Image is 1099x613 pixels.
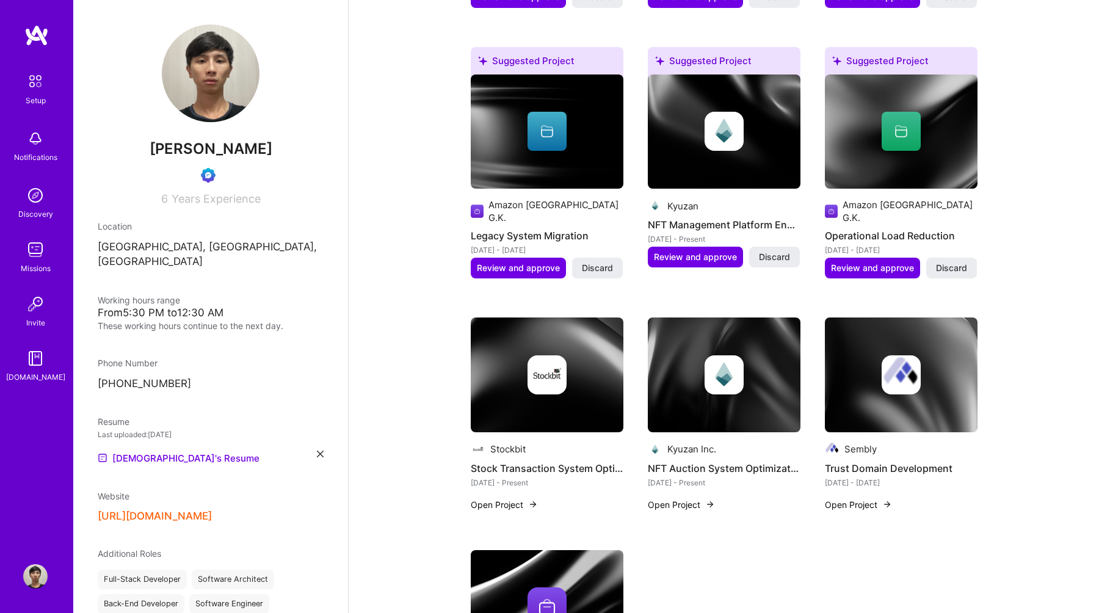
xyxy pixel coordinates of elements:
div: [DATE] - [DATE] [825,244,977,256]
div: Missions [21,262,51,275]
h4: Trust Domain Development [825,460,977,476]
a: [DEMOGRAPHIC_DATA]'s Resume [98,451,259,465]
div: [DATE] - Present [648,233,800,245]
button: Review and approve [648,247,743,267]
span: Review and approve [654,251,737,263]
button: [URL][DOMAIN_NAME] [98,510,212,523]
span: Working hours range [98,295,180,305]
img: cover [825,317,977,432]
span: Discard [582,262,613,274]
i: icon SuggestedTeams [655,56,664,65]
span: Review and approve [831,262,914,274]
i: icon SuggestedTeams [832,56,841,65]
img: Company logo [471,442,485,457]
span: Review and approve [477,262,560,274]
img: Company logo [705,355,744,394]
img: arrow-right [705,499,715,509]
div: [DATE] - [DATE] [471,244,623,256]
img: setup [23,68,48,94]
img: guide book [23,346,48,371]
img: bell [23,126,48,151]
button: Discard [572,258,623,278]
p: [GEOGRAPHIC_DATA], [GEOGRAPHIC_DATA], [GEOGRAPHIC_DATA] [98,240,324,269]
div: [DATE] - Present [471,476,623,489]
span: Resume [98,416,129,427]
img: Evaluation Call Booked [201,168,216,183]
div: Sembly [844,443,877,455]
div: Suggested Project [471,47,623,79]
h4: NFT Auction System Optimization [648,460,800,476]
img: Company logo [825,204,838,219]
button: Open Project [648,498,715,511]
div: Notifications [14,151,57,164]
div: Last uploaded: [DATE] [98,428,324,441]
div: Suggested Project [825,47,977,79]
img: cover [471,74,623,189]
img: Resume [98,453,107,463]
div: These working hours continue to the next day. [98,319,324,332]
span: Discard [936,262,967,274]
img: cover [471,317,623,432]
div: Stockbit [490,443,526,455]
div: [DOMAIN_NAME] [6,371,65,383]
button: Open Project [825,498,892,511]
img: Company logo [528,355,567,394]
div: From 5:30 PM to 12:30 AM [98,306,324,319]
img: logo [24,24,49,46]
span: Website [98,491,129,501]
div: Kyuzan Inc. [667,443,716,455]
div: Amazon [GEOGRAPHIC_DATA] G.K. [843,198,977,224]
img: User Avatar [162,24,259,122]
h4: Legacy System Migration [471,228,623,244]
h4: Operational Load Reduction [825,228,977,244]
img: cover [648,317,800,432]
button: Open Project [471,498,538,511]
p: [PHONE_NUMBER] [98,377,324,391]
div: [DATE] - Present [648,476,800,489]
img: arrow-right [882,499,892,509]
span: Discard [759,251,790,263]
div: Suggested Project [648,47,800,79]
div: Amazon [GEOGRAPHIC_DATA] G.K. [488,198,623,224]
img: Company logo [705,112,744,151]
img: Company logo [648,442,662,457]
img: arrow-right [528,499,538,509]
img: Company logo [882,355,921,394]
div: Kyuzan [667,200,698,212]
img: Company logo [825,442,840,457]
a: User Avatar [20,564,51,589]
div: Setup [26,94,46,107]
h4: NFT Management Platform Enhancement [648,217,800,233]
img: cover [648,74,800,189]
img: cover [825,74,977,189]
button: Review and approve [825,258,920,278]
div: [DATE] - [DATE] [825,476,977,489]
div: Invite [26,316,45,329]
h4: Stock Transaction System Optimization [471,460,623,476]
button: Review and approve [471,258,566,278]
span: Years Experience [172,192,261,205]
img: discovery [23,183,48,208]
i: icon SuggestedTeams [478,56,487,65]
img: Company logo [471,204,484,219]
span: Additional Roles [98,548,161,559]
div: Full-Stack Developer [98,570,187,589]
img: teamwork [23,238,48,262]
span: 6 [161,192,168,205]
span: Phone Number [98,358,158,368]
img: User Avatar [23,564,48,589]
div: Location [98,220,324,233]
span: [PERSON_NAME] [98,140,324,158]
i: icon Close [317,451,324,457]
div: Software Architect [192,570,274,589]
img: Invite [23,292,48,316]
button: Discard [926,258,977,278]
div: Discovery [18,208,53,220]
button: Discard [749,247,800,267]
img: Company logo [648,198,662,213]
